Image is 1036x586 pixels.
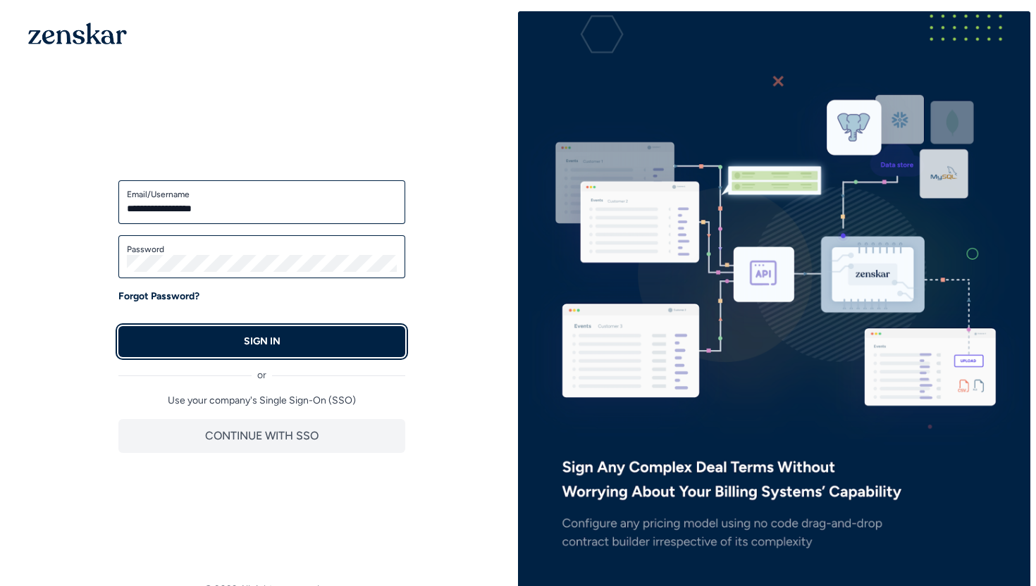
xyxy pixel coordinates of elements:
[118,419,405,453] button: CONTINUE WITH SSO
[118,289,199,304] a: Forgot Password?
[244,335,280,349] p: SIGN IN
[118,326,405,357] button: SIGN IN
[118,357,405,382] div: or
[28,23,127,44] img: 1OGAJ2xQqyY4LXKgY66KYq0eOWRCkrZdAb3gUhuVAqdWPZE9SRJmCz+oDMSn4zDLXe31Ii730ItAGKgCKgCCgCikA4Av8PJUP...
[118,394,405,408] p: Use your company's Single Sign-On (SSO)
[127,189,397,200] label: Email/Username
[127,244,397,255] label: Password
